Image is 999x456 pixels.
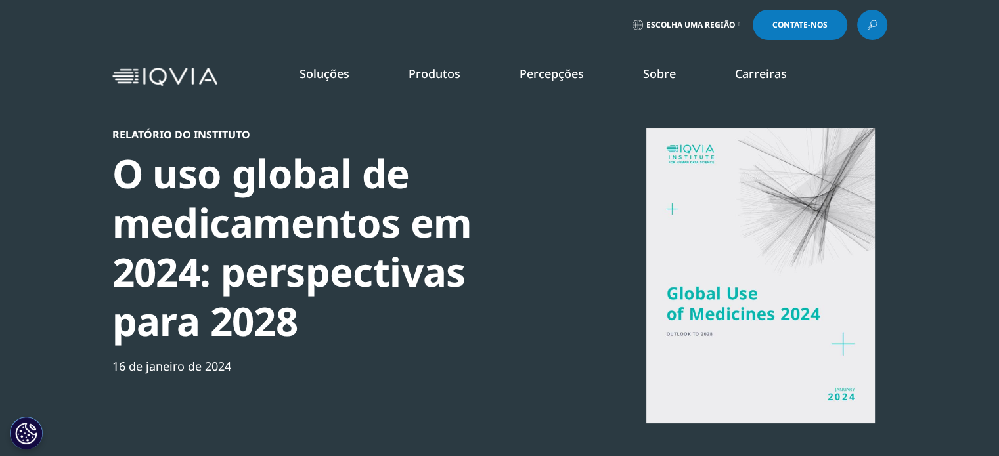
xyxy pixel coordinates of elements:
[10,417,43,449] button: Definições de cookies
[520,66,584,81] a: Percepções
[112,68,217,87] img: IQVIA, empresa de tecnologia da informação em saúde e pesquisa clínica farmacêutica
[772,19,828,30] font: Contate-nos
[409,66,460,81] a: Produtos
[753,10,847,40] a: Contate-nos
[223,46,887,108] nav: Primário
[646,19,735,30] font: Escolha uma região
[735,66,787,81] a: Carreiras
[112,146,472,348] font: O uso global de medicamentos em 2024: perspectivas para 2028
[300,66,349,81] a: Soluções
[112,358,231,374] font: 16 de janeiro de 2024
[643,66,676,81] a: Sobre
[112,127,250,142] font: Relatório do Instituto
